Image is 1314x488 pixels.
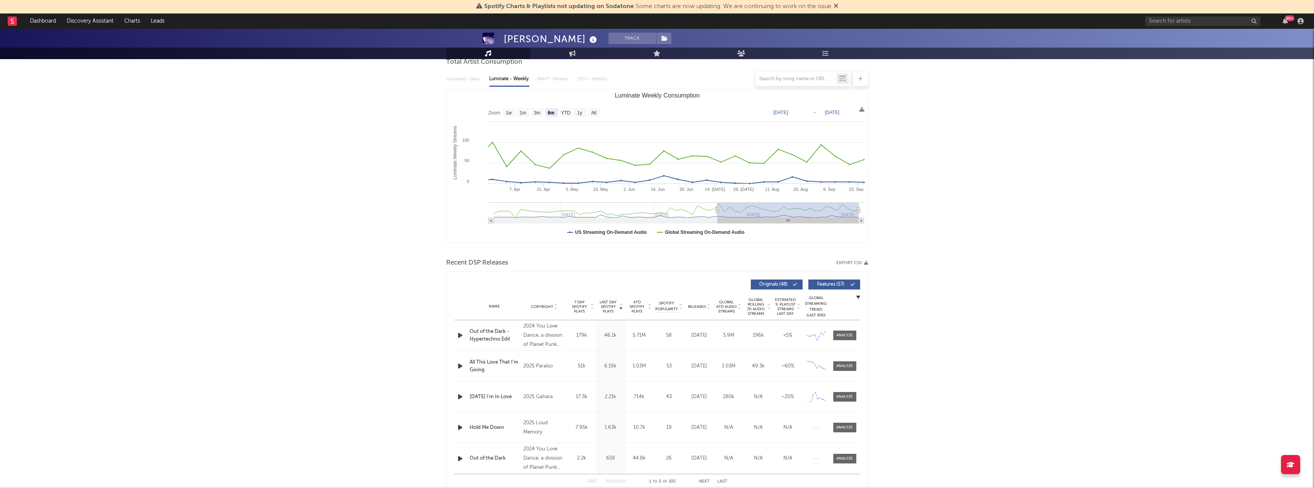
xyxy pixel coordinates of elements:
[745,332,771,339] div: 196k
[1285,15,1294,21] div: 99 +
[656,362,683,370] div: 53
[808,280,860,289] button: Features(57)
[523,362,565,371] div: 2025 Paraíso
[716,300,737,314] span: Global ATD Audio Streams
[470,455,520,462] a: Out of the Dark
[598,424,623,432] div: 1.63k
[627,393,652,401] div: 714k
[523,419,565,437] div: 2025 Loud Memory
[656,455,683,462] div: 26
[812,110,817,115] text: →
[591,110,596,116] text: All
[825,110,839,115] text: [DATE]
[745,393,771,401] div: N/A
[509,187,520,192] text: 7. Apr
[756,282,791,287] span: Originals ( 48 )
[608,33,656,44] button: Track
[569,455,594,462] div: 2.2k
[561,110,570,116] text: YTD
[627,455,652,462] div: 44.8k
[470,304,520,309] div: Name
[716,455,742,462] div: N/A
[523,445,565,472] div: 2024 You Love Dance, a division of Planet Punk Music GmbH
[467,179,469,184] text: 0
[569,332,594,339] div: 179k
[745,424,771,432] div: N/A
[686,332,712,339] div: [DATE]
[775,393,801,401] div: ~ 20 %
[663,480,667,483] span: of
[627,362,652,370] div: 1.03M
[1145,17,1260,26] input: Search for artists
[488,110,500,116] text: Zoom
[755,76,836,82] input: Search by song name or URL
[145,13,170,29] a: Leads
[775,332,801,339] div: <5%
[793,187,808,192] text: 25. Aug
[627,332,652,339] div: 5.71M
[834,3,838,10] span: Dismiss
[717,480,727,484] button: Last
[577,110,582,116] text: 1y
[484,3,634,10] span: Spotify Charts & Playlists not updating on Sodatone
[119,13,145,29] a: Charts
[745,455,771,462] div: N/A
[823,187,835,192] text: 8. Sep
[464,158,469,163] text: 50
[686,424,712,432] div: [DATE]
[716,332,742,339] div: 5.9M
[534,110,540,116] text: 3m
[653,480,657,483] span: to
[519,110,526,116] text: 1m
[813,282,849,287] span: Features ( 57 )
[593,187,608,192] text: 19. May
[686,455,712,462] div: [DATE]
[745,298,767,316] span: Global Rolling 7D Audio Streams
[575,230,647,235] text: US Streaming On-Demand Audio
[705,187,725,192] text: 14. [DATE]
[447,89,868,243] svg: Luminate Weekly Consumption
[679,187,693,192] text: 30. Jun
[452,126,458,180] text: Luminate Weekly Streams
[446,258,508,268] span: Recent DSP Releases
[598,332,623,339] div: 46.1k
[849,187,864,192] text: 22. Sep
[686,362,712,370] div: [DATE]
[565,187,579,192] text: 5. May
[569,393,594,401] div: 17.3k
[751,280,803,289] button: Originals(48)
[655,301,678,312] span: Spotify Popularity
[523,322,565,349] div: 2024 You Love Dance, a division of Planet Punk Music GmbH
[765,187,779,192] text: 11. Aug
[537,187,550,192] text: 21. Apr
[470,328,520,343] a: Out of the Dark - Hypertechno Edit
[623,187,635,192] text: 2. Jun
[598,300,618,314] span: Last Day Spotify Plays
[569,300,590,314] span: 7 Day Spotify Plays
[745,362,771,370] div: 49.3k
[484,3,831,10] span: : Some charts are now updating. We are continuing to work on the issue
[470,424,520,432] a: Hold Me Down
[569,424,594,432] div: 7.95k
[462,138,469,142] text: 100
[531,304,553,309] span: Copyright
[627,300,647,314] span: ATD Spotify Plays
[688,304,706,309] span: Released
[627,424,652,432] div: 10.7k
[506,110,512,116] text: 1w
[656,332,683,339] div: 58
[716,424,742,432] div: N/A
[470,359,520,374] a: All This Love That I'm Giving
[664,230,744,235] text: Global Streaming On-Demand Audio
[470,393,520,401] a: [DATE] I'm In Love
[523,392,565,402] div: 2025 Gahara
[598,393,623,401] div: 2.21k
[606,480,626,484] button: Previous
[651,187,664,192] text: 16. Jun
[686,393,712,401] div: [DATE]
